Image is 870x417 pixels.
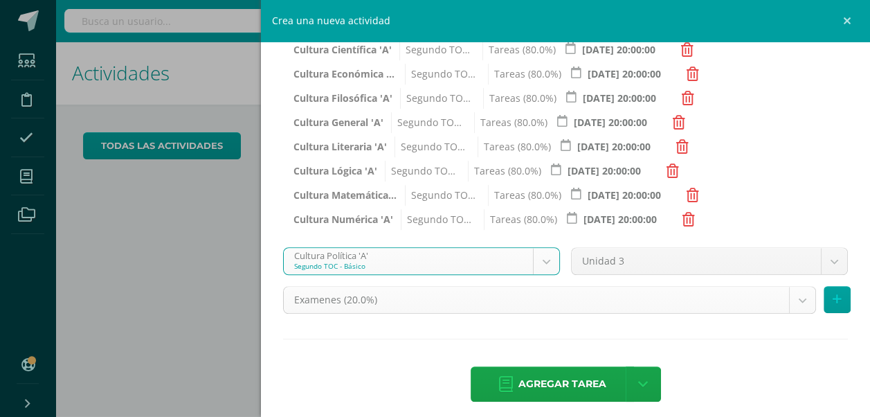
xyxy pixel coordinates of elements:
[400,88,475,109] span: Segundo TOC - Básico
[294,248,523,261] div: Cultura Política 'A'
[478,136,551,157] span: Tareas (80.0%)
[484,209,557,230] span: Tareas (80.0%)
[395,136,470,157] span: Segundo TOC - Básico
[518,367,606,401] span: Agregar tarea
[385,161,460,181] span: Segundo TOC - Básico
[294,287,779,313] span: Examenes (20.0%)
[293,64,397,85] span: Cultura Económica y Financiera 'A'
[405,64,480,85] span: Segundo TOC - Básico
[572,248,847,274] a: Unidad 3
[294,261,523,271] div: Segundo TOC - Básico
[399,39,475,60] span: Segundo TOC - Básico
[293,112,383,133] span: Cultura General 'A'
[293,88,392,109] span: Cultura Filosófica 'A'
[284,287,815,313] a: Examenes (20.0%)
[582,248,810,274] span: Unidad 3
[483,88,556,109] span: Tareas (80.0%)
[488,64,561,85] span: Tareas (80.0%)
[391,112,466,133] span: Segundo TOC - Básico
[405,185,480,206] span: Segundo TOC - Básico
[488,185,561,206] span: Tareas (80.0%)
[284,248,559,274] a: Cultura Política 'A'Segundo TOC - Básico
[293,39,392,60] span: Cultura Científica 'A'
[482,39,556,60] span: Tareas (80.0%)
[468,161,541,181] span: Tareas (80.0%)
[474,112,547,133] span: Tareas (80.0%)
[293,161,377,181] span: Cultura Lógica 'A'
[293,185,397,206] span: Cultura Matemática 'A'
[401,209,476,230] span: Segundo TOC - Básico
[293,209,393,230] span: Cultura Numérica 'A'
[293,136,387,157] span: Cultura Literaria 'A'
